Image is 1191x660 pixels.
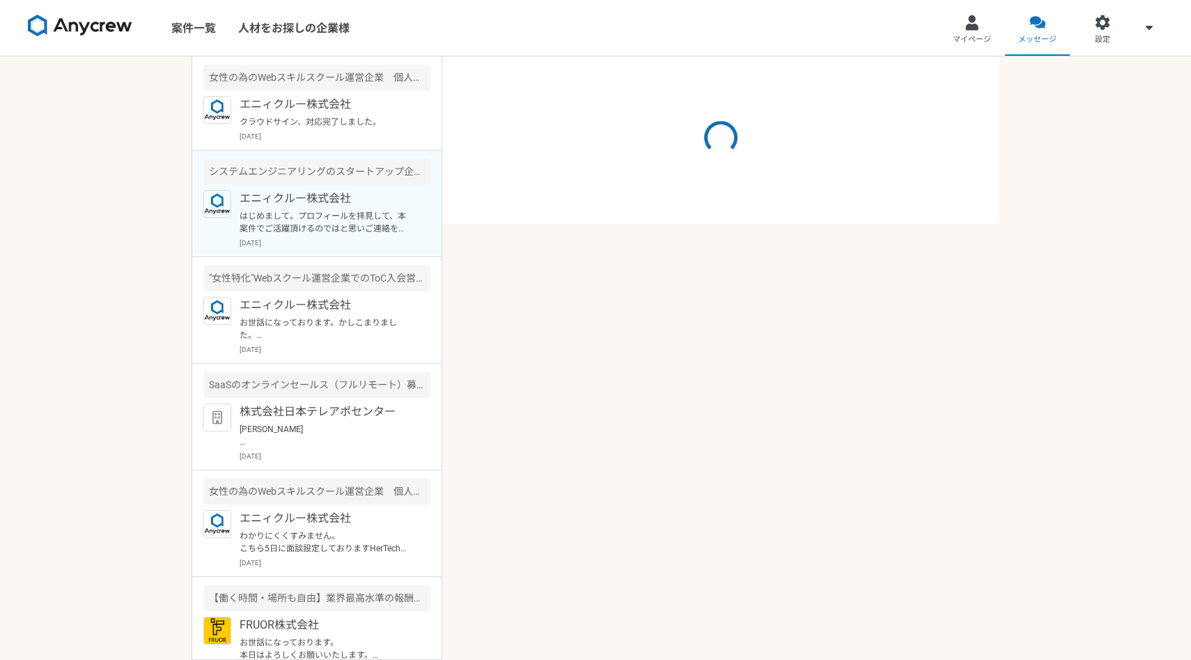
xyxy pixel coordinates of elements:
[203,96,231,124] img: logo_text_blue_01.png
[240,423,412,448] p: [PERSON_NAME] お世話になっております。 再度ご予約をいただきありがとうございます。 [DATE] 15:30 - 16:00にてご予約を確認いたしました。 メールアドレスへGoog...
[203,372,430,398] div: SaaSのオンラインセールス（フルリモート）募集
[203,404,231,431] img: default_org_logo-42cde973f59100197ec2c8e796e4974ac8490bb5b08a0eb061ff975e4574aa76.png
[1095,34,1110,45] span: 設定
[240,131,430,141] p: [DATE]
[240,617,412,634] p: FRUOR株式会社
[240,116,412,128] p: クラウドサイン、対応完了しました。
[240,96,412,113] p: エニィクルー株式会社
[203,585,430,611] div: 【働く時間・場所も自由】業界最高水準の報酬率を誇るキャリアアドバイザーを募集！
[203,266,430,291] div: "女性特化"Webスクール運営企業でのToC入会営業（フルリモート可）
[240,530,412,555] p: わかりにくくすみません。 こちら5日に面談設定しておりますHerTech様となります。 ご確認よろしくお願いいたします。
[240,297,412,314] p: エニィクルー株式会社
[240,190,412,207] p: エニィクルー株式会社
[953,34,991,45] span: マイページ
[240,558,430,568] p: [DATE]
[203,617,231,645] img: FRUOR%E3%83%AD%E3%82%B3%E3%82%99.png
[203,159,430,185] div: システムエンジニアリングのスタートアップ企業 生成AIの新規事業のセールスを募集
[203,297,231,325] img: logo_text_blue_01.png
[240,238,430,248] p: [DATE]
[203,510,231,538] img: logo_text_blue_01.png
[203,65,430,91] div: 女性の為のWebスキルスクール運営企業 個人営業
[240,210,412,235] p: はじめまして。プロフィールを拝見して、本案件でご活躍頂けるのではと思いご連絡を差し上げました。 案件ページの内容をご確認頂き、もし条件など合致されるようでしたら是非詳細をご案内できればと思います...
[240,451,430,461] p: [DATE]
[240,316,412,341] p: お世話になっております。かしこまりました。 気になる案件等ございましたらお気軽にご連絡ください。 引き続きよろしくお願い致します。
[203,479,430,505] div: 女性の為のWebスキルスクール運営企業 個人営業（フルリモート）
[240,404,412,420] p: 株式会社日本テレアポセンター
[28,15,132,37] img: 8DqYSo04kwAAAAASUVORK5CYII=
[203,190,231,218] img: logo_text_blue_01.png
[1018,34,1057,45] span: メッセージ
[240,510,412,527] p: エニィクルー株式会社
[240,344,430,355] p: [DATE]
